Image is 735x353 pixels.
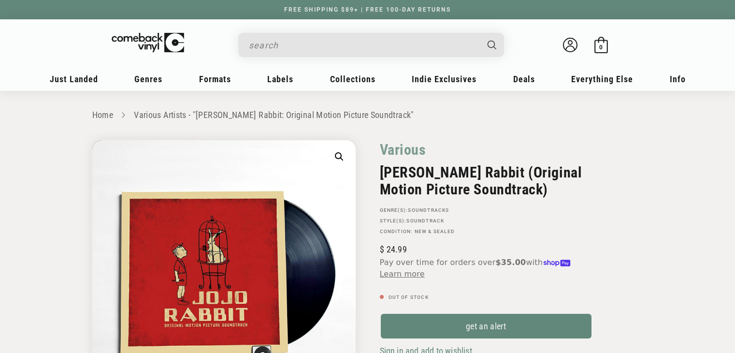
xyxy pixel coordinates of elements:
[380,140,426,159] a: Various
[249,35,478,55] input: search
[380,313,592,339] a: get an alert
[513,74,535,84] span: Deals
[599,44,603,51] span: 0
[571,74,633,84] span: Everything Else
[412,74,476,84] span: Indie Exclusives
[134,110,414,120] a: Various Artists - "[PERSON_NAME] Rabbit: Original Motion Picture Soundtrack"
[380,244,384,254] span: $
[274,6,461,13] a: FREE SHIPPING $89+ | FREE 100-DAY RETURNS
[380,244,407,254] span: 24.99
[380,218,592,224] p: STYLE(S):
[92,108,643,122] nav: breadcrumbs
[670,74,686,84] span: Info
[380,294,592,300] p: Out of stock
[479,33,505,57] button: Search
[199,74,231,84] span: Formats
[408,207,449,213] a: Soundtracks
[406,218,444,223] a: Soundtrack
[380,229,592,235] p: Condition: New & Sealed
[380,207,592,213] p: GENRE(S):
[267,74,293,84] span: Labels
[380,164,592,198] h2: [PERSON_NAME] Rabbit (Original Motion Picture Soundtrack)
[330,74,375,84] span: Collections
[238,33,504,57] div: Search
[134,74,162,84] span: Genres
[92,110,113,120] a: Home
[50,74,98,84] span: Just Landed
